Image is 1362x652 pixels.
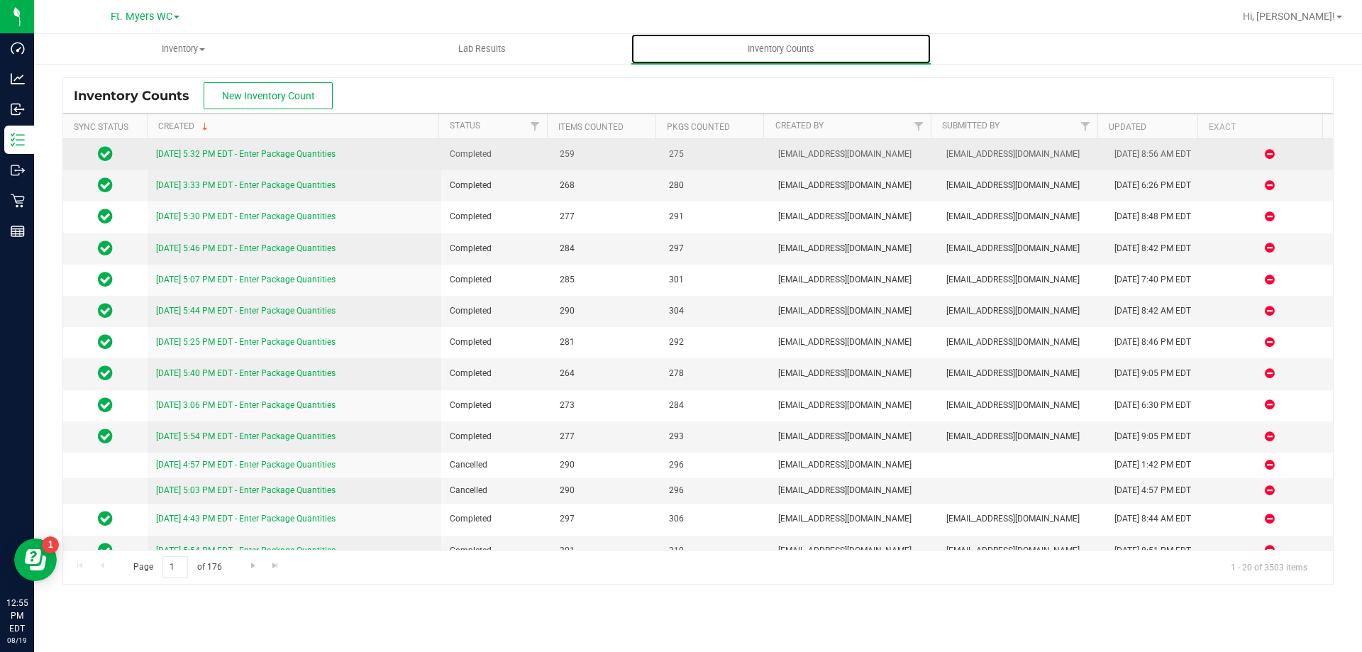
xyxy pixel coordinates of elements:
span: Page of 176 [121,556,233,578]
span: 310 [669,544,761,558]
a: [DATE] 5:40 PM EDT - Enter Package Quantities [156,368,336,378]
span: Completed [450,367,542,380]
span: [EMAIL_ADDRESS][DOMAIN_NAME] [946,304,1097,318]
span: [EMAIL_ADDRESS][DOMAIN_NAME] [946,148,1097,161]
span: 301 [669,273,761,287]
span: In Sync [98,270,113,289]
span: 275 [669,148,761,161]
span: [EMAIL_ADDRESS][DOMAIN_NAME] [778,336,929,349]
span: In Sync [98,426,113,446]
iframe: Resource center [14,538,57,581]
span: In Sync [98,175,113,195]
span: 293 [669,430,761,443]
a: Inventory [34,34,333,64]
a: [DATE] 5:03 PM EDT - Enter Package Quantities [156,485,336,495]
span: In Sync [98,541,113,560]
span: Completed [450,336,542,349]
span: Cancelled [450,484,542,497]
a: [DATE] 5:46 PM EDT - Enter Package Quantities [156,243,336,253]
span: 306 [669,512,761,526]
a: Submitted By [942,121,1000,131]
a: Filter [1073,114,1097,138]
span: Completed [450,179,542,192]
span: [EMAIL_ADDRESS][DOMAIN_NAME] [778,210,929,223]
span: Completed [450,148,542,161]
span: Hi, [PERSON_NAME]! [1243,11,1335,22]
a: [DATE] 5:30 PM EDT - Enter Package Quantities [156,211,336,221]
span: 301 [560,544,652,558]
span: Ft. Myers WC [111,11,172,23]
span: 290 [560,484,652,497]
span: Completed [450,304,542,318]
span: 273 [560,399,652,412]
th: Exact [1197,114,1322,139]
inline-svg: Inventory [11,133,25,147]
span: [EMAIL_ADDRESS][DOMAIN_NAME] [946,544,1097,558]
div: [DATE] 4:57 PM EDT [1114,484,1198,497]
span: 291 [669,210,761,223]
span: [EMAIL_ADDRESS][DOMAIN_NAME] [946,512,1097,526]
span: Completed [450,242,542,255]
button: New Inventory Count [204,82,333,109]
span: In Sync [98,144,113,164]
span: [EMAIL_ADDRESS][DOMAIN_NAME] [946,430,1097,443]
div: [DATE] 8:56 AM EDT [1114,148,1198,161]
span: Completed [450,273,542,287]
a: Filter [907,114,930,138]
a: Status [450,121,480,131]
span: In Sync [98,238,113,258]
div: [DATE] 9:05 PM EDT [1114,430,1198,443]
a: [DATE] 3:06 PM EDT - Enter Package Quantities [156,400,336,410]
div: [DATE] 8:44 AM EDT [1114,512,1198,526]
inline-svg: Reports [11,224,25,238]
span: [EMAIL_ADDRESS][DOMAIN_NAME] [778,512,929,526]
span: Completed [450,544,542,558]
a: [DATE] 4:57 PM EDT - Enter Package Quantities [156,460,336,470]
div: [DATE] 8:42 PM EDT [1114,242,1198,255]
div: [DATE] 9:05 PM EDT [1114,367,1198,380]
span: 1 - 20 of 3503 items [1219,556,1319,578]
span: New Inventory Count [222,90,315,101]
span: 280 [669,179,761,192]
span: Completed [450,399,542,412]
p: 12:55 PM EDT [6,597,28,635]
a: Filter [524,114,547,138]
span: 297 [560,512,652,526]
a: Created [158,121,211,131]
a: [DATE] 4:43 PM EDT - Enter Package Quantities [156,514,336,524]
a: [DATE] 5:44 PM EDT - Enter Package Quantities [156,306,336,316]
p: 08/19 [6,635,28,646]
span: [EMAIL_ADDRESS][DOMAIN_NAME] [778,430,929,443]
span: 259 [560,148,652,161]
span: In Sync [98,332,113,352]
div: [DATE] 6:26 PM EDT [1114,179,1198,192]
span: [EMAIL_ADDRESS][DOMAIN_NAME] [778,273,929,287]
span: 264 [560,367,652,380]
span: 296 [669,458,761,472]
span: Inventory Counts [74,88,204,104]
inline-svg: Analytics [11,72,25,86]
span: [EMAIL_ADDRESS][DOMAIN_NAME] [946,273,1097,287]
span: [EMAIL_ADDRESS][DOMAIN_NAME] [778,304,929,318]
span: 285 [560,273,652,287]
a: [DATE] 5:54 PM EDT - Enter Package Quantities [156,431,336,441]
span: [EMAIL_ADDRESS][DOMAIN_NAME] [946,179,1097,192]
span: 292 [669,336,761,349]
a: Inventory Counts [631,34,930,64]
inline-svg: Inbound [11,102,25,116]
span: Cancelled [450,458,542,472]
div: [DATE] 8:42 AM EDT [1114,304,1198,318]
span: Inventory Counts [729,43,834,55]
span: In Sync [98,206,113,226]
div: [DATE] 6:30 PM EDT [1114,399,1198,412]
span: [EMAIL_ADDRESS][DOMAIN_NAME] [946,242,1097,255]
span: Completed [450,210,542,223]
span: [EMAIL_ADDRESS][DOMAIN_NAME] [778,179,929,192]
inline-svg: Outbound [11,163,25,177]
a: [DATE] 3:33 PM EDT - Enter Package Quantities [156,180,336,190]
span: In Sync [98,509,113,529]
a: Updated [1109,122,1146,132]
inline-svg: Retail [11,194,25,208]
span: 290 [560,304,652,318]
